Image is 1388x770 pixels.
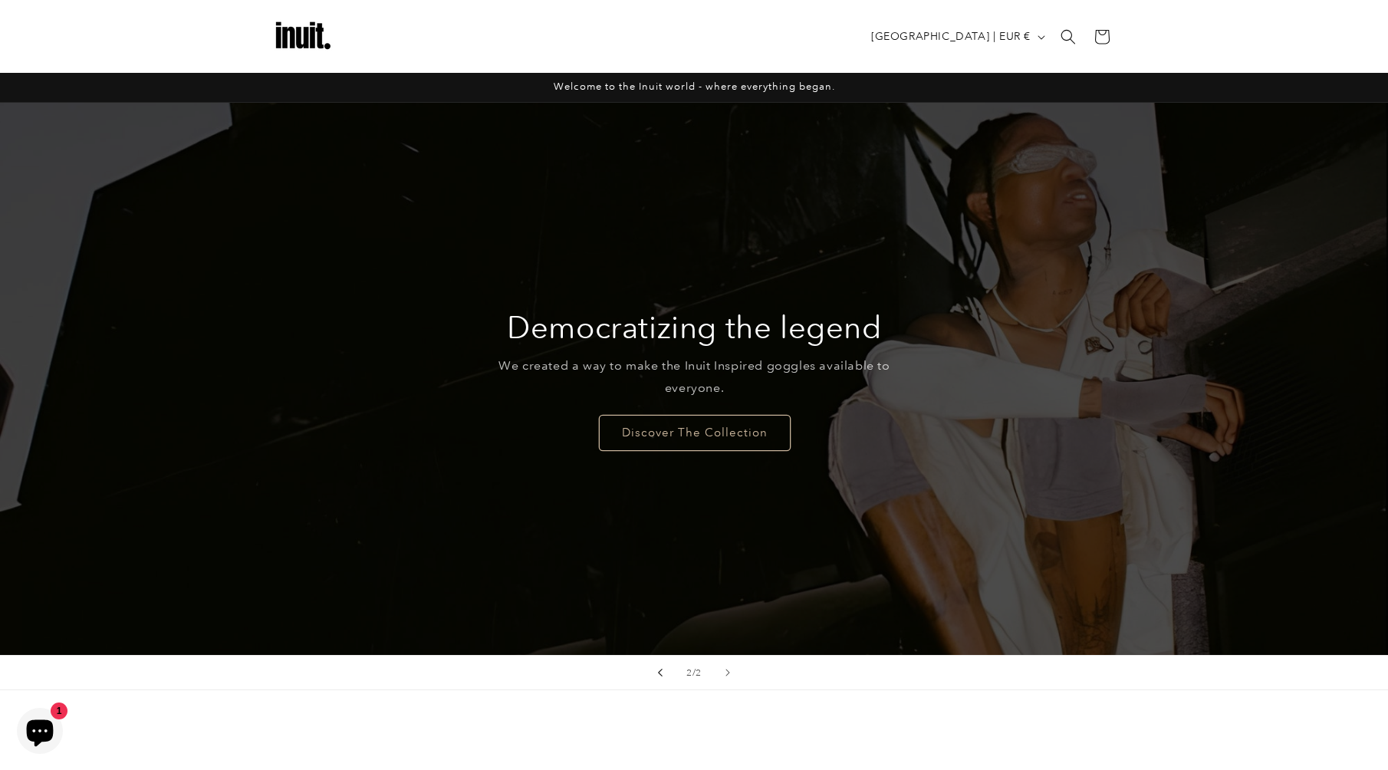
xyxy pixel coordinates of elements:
h2: Democratizing the legend [507,308,881,347]
button: Next slide [711,656,745,689]
div: Announcement [272,73,1116,102]
a: Discover The Collection [598,414,790,450]
img: Inuit Logo [272,6,334,67]
summary: Search [1051,20,1085,54]
inbox-online-store-chat: Shopify online store chat [12,708,67,758]
span: / [692,665,696,680]
span: [GEOGRAPHIC_DATA] | EUR € [871,28,1031,44]
button: [GEOGRAPHIC_DATA] | EUR € [862,22,1051,51]
button: Previous slide [643,656,677,689]
span: 2 [686,665,692,680]
p: We created a way to make the Inuit Inspired goggles available to everyone. [485,355,903,400]
span: 2 [696,665,702,680]
span: Welcome to the Inuit world - where everything began. [554,81,835,92]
